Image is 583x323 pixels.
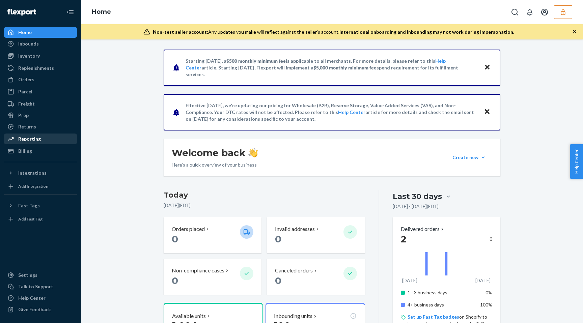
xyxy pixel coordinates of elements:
button: Non-compliance cases 0 [164,259,261,295]
a: Replenishments [4,63,77,74]
a: Add Fast Tag [4,214,77,225]
button: Orders placed 0 [164,217,261,253]
div: Last 30 days [393,191,442,202]
div: Orders [18,76,34,83]
div: 0 [401,233,492,245]
p: Effective [DATE], we're updating our pricing for Wholesale (B2B), Reserve Storage, Value-Added Se... [186,102,477,122]
div: Settings [18,272,37,278]
p: [DATE] [402,277,417,284]
div: Prep [18,112,29,119]
a: Settings [4,270,77,281]
p: [DATE] [475,277,491,284]
a: Returns [4,121,77,132]
h1: Welcome back [172,147,258,159]
span: 100% [480,302,492,307]
a: Freight [4,98,77,109]
div: Returns [18,123,36,130]
img: Flexport logo [7,9,36,16]
h3: Today [164,190,365,201]
p: 1 - 3 business days [408,289,474,296]
button: Integrations [4,168,77,178]
p: Inbounding units [274,312,312,320]
p: Non-compliance cases [172,267,224,274]
button: Open Search Box [508,5,522,19]
div: Add Fast Tag [18,216,43,222]
div: Replenishments [18,65,54,71]
a: Set up Fast Tag badges [408,314,459,320]
a: Home [4,27,77,38]
button: Close [483,63,492,72]
span: $5,000 monthly minimum fee [313,65,377,70]
div: Help Center [18,295,46,301]
div: Billing [18,148,32,154]
a: Add Integration [4,181,77,192]
a: Parcel [4,86,77,97]
div: Add Integration [18,183,48,189]
button: Give Feedback [4,304,77,315]
button: Fast Tags [4,200,77,211]
button: Open notifications [523,5,536,19]
p: [DATE] ( EDT ) [164,202,365,209]
a: Inventory [4,51,77,61]
button: Delivered orders [401,225,445,233]
button: Help Center [570,144,583,179]
a: Talk to Support [4,281,77,292]
p: Invalid addresses [275,225,315,233]
img: hand-wave emoji [248,148,258,157]
button: Canceled orders 0 [267,259,365,295]
div: Parcel [18,88,32,95]
a: Prep [4,110,77,121]
p: Starting [DATE], a is applicable to all merchants. For more details, please refer to this article... [186,58,477,78]
div: Any updates you make will reflect against the seller's account. [153,29,514,35]
p: [DATE] - [DATE] ( EDT ) [393,203,439,210]
span: 0 [172,233,178,245]
span: $500 monthly minimum fee [226,58,286,64]
div: Give Feedback [18,306,51,313]
p: Canceled orders [275,267,313,274]
a: Home [92,8,111,16]
div: Fast Tags [18,202,40,209]
span: 2 [401,233,407,245]
p: Orders placed [172,225,205,233]
div: Inbounds [18,40,39,47]
a: Help Center [338,109,365,115]
button: Close [483,107,492,117]
div: Reporting [18,136,41,142]
p: Here’s a quick overview of your business [172,161,258,168]
span: 0 [275,233,281,245]
span: 0% [485,290,492,295]
button: Close Navigation [63,5,77,19]
ol: breadcrumbs [86,2,116,22]
a: Help Center [4,293,77,303]
button: Create new [447,151,492,164]
a: Inbounds [4,38,77,49]
a: Orders [4,74,77,85]
span: Non-test seller account: [153,29,208,35]
button: Invalid addresses 0 [267,217,365,253]
div: Talk to Support [18,283,53,290]
p: 4+ business days [408,301,474,308]
a: Billing [4,146,77,156]
a: Reporting [4,134,77,144]
p: Available units [172,312,206,320]
span: International onboarding and inbounding may not work during impersonation. [339,29,514,35]
div: Integrations [18,170,47,176]
button: Open account menu [538,5,551,19]
div: Home [18,29,32,36]
span: 0 [172,275,178,286]
span: 0 [275,275,281,286]
div: Freight [18,100,35,107]
div: Inventory [18,53,40,59]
